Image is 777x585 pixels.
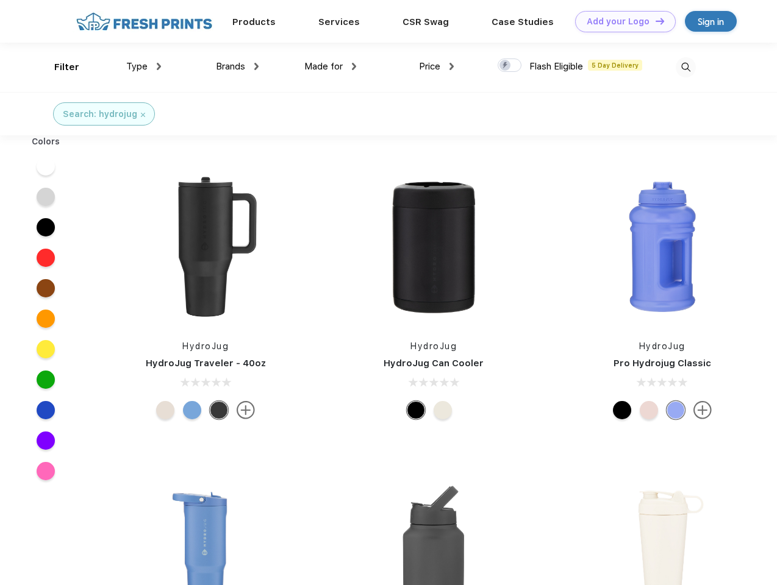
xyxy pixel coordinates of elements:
[410,341,457,351] a: HydroJug
[384,358,484,369] a: HydroJug Can Cooler
[434,401,452,419] div: Cream
[141,113,145,117] img: filter_cancel.svg
[157,63,161,70] img: dropdown.png
[529,61,583,72] span: Flash Eligible
[698,15,724,29] div: Sign in
[304,61,343,72] span: Made for
[449,63,454,70] img: dropdown.png
[613,401,631,419] div: Black
[232,16,276,27] a: Products
[676,57,696,77] img: desktop_search.svg
[156,401,174,419] div: Cream
[210,401,228,419] div: Black
[685,11,737,32] a: Sign in
[126,61,148,72] span: Type
[182,341,229,351] a: HydroJug
[656,18,664,24] img: DT
[587,16,650,27] div: Add your Logo
[581,166,743,328] img: func=resize&h=266
[73,11,216,32] img: fo%20logo%202.webp
[23,135,70,148] div: Colors
[614,358,711,369] a: Pro Hydrojug Classic
[124,166,287,328] img: func=resize&h=266
[254,63,259,70] img: dropdown.png
[54,60,79,74] div: Filter
[419,61,440,72] span: Price
[693,401,712,419] img: more.svg
[667,401,685,419] div: Hyper Blue
[407,401,425,419] div: Black
[146,358,266,369] a: HydroJug Traveler - 40oz
[639,341,686,351] a: HydroJug
[216,61,245,72] span: Brands
[640,401,658,419] div: Pink Sand
[353,166,515,328] img: func=resize&h=266
[237,401,255,419] img: more.svg
[63,108,137,121] div: Search: hydrojug
[588,60,642,71] span: 5 Day Delivery
[183,401,201,419] div: Riptide
[352,63,356,70] img: dropdown.png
